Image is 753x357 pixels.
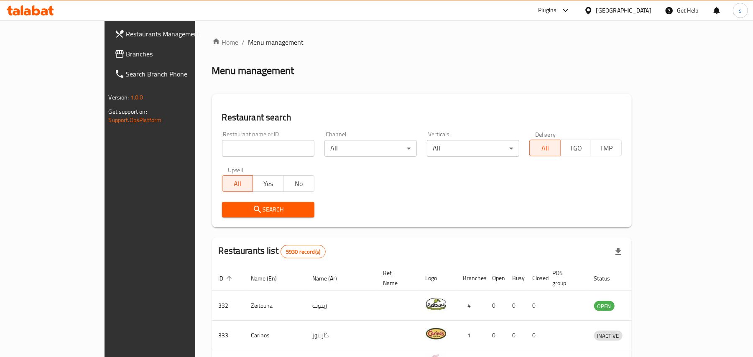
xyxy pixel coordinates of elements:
h2: Restaurant search [222,111,622,124]
span: No [287,178,311,190]
span: All [533,142,557,154]
li: / [242,37,245,47]
button: All [222,175,253,192]
button: All [529,140,560,156]
span: Search Branch Phone [126,69,224,79]
div: All [324,140,417,157]
span: Name (En) [251,273,288,283]
div: Export file [608,242,628,262]
span: Get support on: [109,106,147,117]
span: Branches [126,49,224,59]
td: Carinos [245,321,306,350]
span: Menu management [248,37,304,47]
button: TGO [560,140,591,156]
th: Logo [419,265,457,291]
span: INACTIVE [594,331,623,341]
td: زيتونة [306,291,377,321]
button: Yes [253,175,283,192]
span: All [226,178,250,190]
div: Plugins [538,5,556,15]
h2: Menu management [212,64,294,77]
span: Restaurants Management [126,29,224,39]
td: Zeitouna [245,291,306,321]
a: Support.OpsPlatform [109,115,162,125]
th: Open [486,265,506,291]
th: Closed [526,265,546,291]
button: No [283,175,314,192]
span: 1.0.0 [130,92,143,103]
td: كارينوز [306,321,377,350]
span: Search [229,204,308,215]
th: Busy [506,265,526,291]
span: s [739,6,742,15]
td: 1 [457,321,486,350]
td: 0 [526,291,546,321]
a: Search Branch Phone [108,64,230,84]
span: Version: [109,92,129,103]
label: Delivery [535,131,556,137]
button: TMP [591,140,622,156]
div: [GEOGRAPHIC_DATA] [596,6,651,15]
td: 0 [486,321,506,350]
a: Restaurants Management [108,24,230,44]
span: Status [594,273,621,283]
td: 0 [526,321,546,350]
img: Carinos [426,323,447,344]
div: Total records count [281,245,326,258]
nav: breadcrumb [212,37,632,47]
span: Name (Ar) [313,273,348,283]
div: All [427,140,519,157]
span: TMP [595,142,618,154]
span: ID [219,273,235,283]
span: TGO [564,142,588,154]
td: 0 [506,321,526,350]
span: OPEN [594,301,615,311]
td: 4 [457,291,486,321]
h2: Restaurants list [219,245,326,258]
label: Upsell [228,167,243,173]
a: Branches [108,44,230,64]
span: 5930 record(s) [281,248,325,256]
input: Search for restaurant name or ID.. [222,140,314,157]
span: Ref. Name [383,268,409,288]
td: 0 [506,291,526,321]
img: Zeitouna [426,293,447,314]
span: POS group [553,268,577,288]
span: Yes [256,178,280,190]
td: 0 [486,291,506,321]
th: Branches [457,265,486,291]
button: Search [222,202,314,217]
